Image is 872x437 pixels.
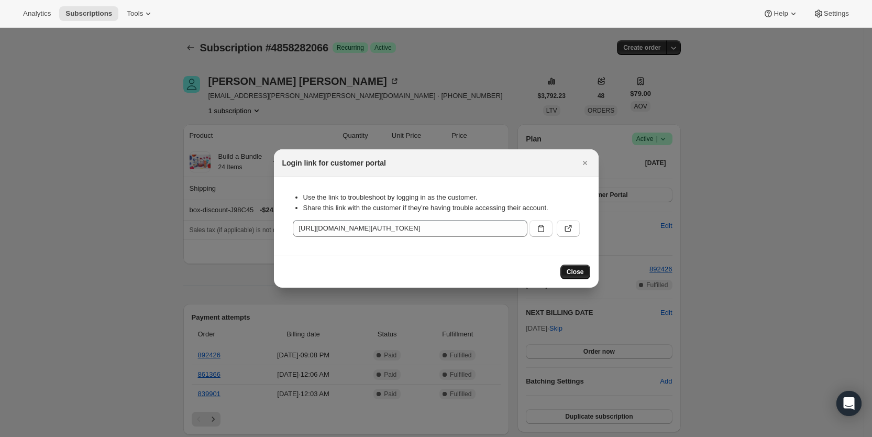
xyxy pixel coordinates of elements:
span: Analytics [23,9,51,18]
li: Use the link to troubleshoot by logging in as the customer. [303,192,580,203]
button: Analytics [17,6,57,21]
button: Close [560,265,590,279]
button: Tools [120,6,160,21]
button: Help [757,6,804,21]
div: Open Intercom Messenger [836,391,862,416]
button: Subscriptions [59,6,118,21]
button: Settings [807,6,855,21]
h2: Login link for customer portal [282,158,386,168]
button: Close [578,156,592,170]
span: Close [567,268,584,276]
li: Share this link with the customer if they’re having trouble accessing their account. [303,203,580,213]
span: Tools [127,9,143,18]
span: Settings [824,9,849,18]
span: Subscriptions [65,9,112,18]
span: Help [774,9,788,18]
